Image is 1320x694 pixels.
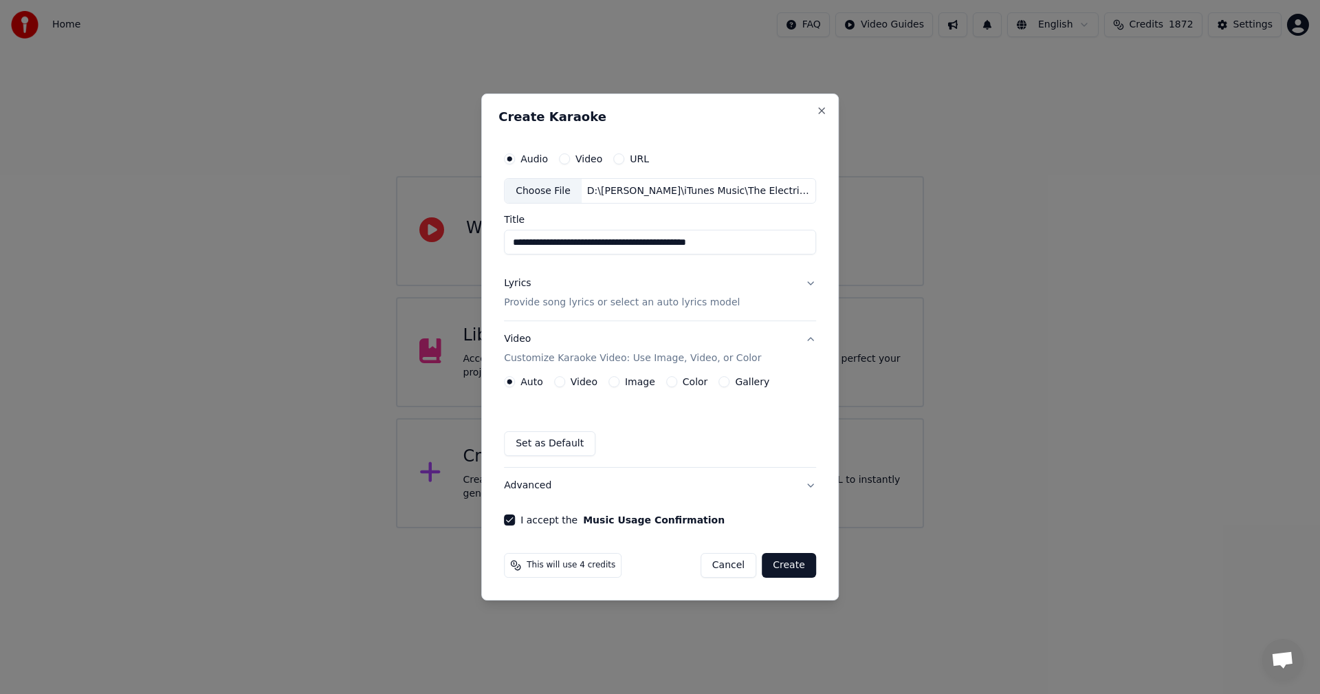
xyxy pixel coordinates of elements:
button: Advanced [504,468,816,503]
label: Title [504,215,816,225]
div: Lyrics [504,277,531,291]
label: Video [575,154,602,164]
button: VideoCustomize Karaoke Video: Use Image, Video, or Color [504,322,816,377]
label: Auto [520,377,543,387]
button: I accept the [583,515,725,525]
span: This will use 4 credits [527,560,615,571]
div: D:\[PERSON_NAME]\iTunes Music\The Electric Prunes\I Had Too Much To Dream (Last Night)\07 Get Me ... [582,184,815,198]
div: Video [504,333,761,366]
label: Image [625,377,655,387]
label: Color [683,377,708,387]
button: Set as Default [504,431,595,456]
button: Create [762,553,816,578]
label: URL [630,154,649,164]
div: VideoCustomize Karaoke Video: Use Image, Video, or Color [504,376,816,467]
button: Cancel [701,553,756,578]
label: Video [571,377,597,387]
label: Audio [520,154,548,164]
h2: Create Karaoke [498,111,822,123]
p: Provide song lyrics or select an auto lyrics model [504,296,740,310]
button: LyricsProvide song lyrics or select an auto lyrics model [504,266,816,321]
label: Gallery [735,377,769,387]
label: I accept the [520,515,725,525]
div: Choose File [505,179,582,204]
p: Customize Karaoke Video: Use Image, Video, or Color [504,351,761,365]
